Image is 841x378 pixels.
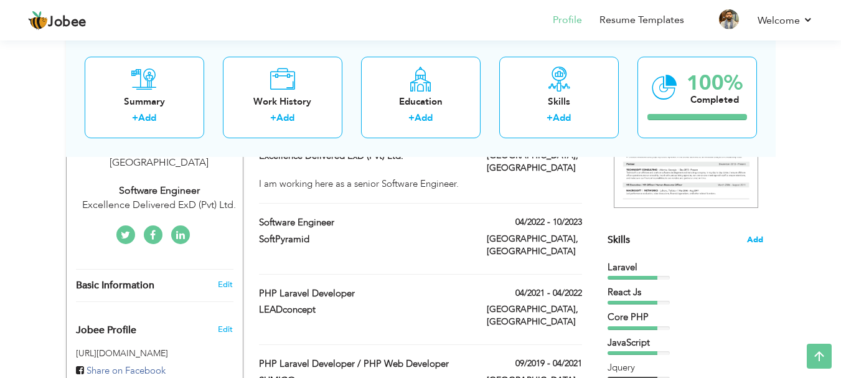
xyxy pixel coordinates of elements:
a: Welcome [758,13,813,28]
a: Add [553,111,571,124]
div: Work History [233,95,332,108]
span: Edit [218,324,233,335]
label: SoftPyramid [259,233,468,246]
label: Software Engineer [259,216,468,229]
label: + [408,111,415,125]
a: Add [276,111,294,124]
label: [GEOGRAPHIC_DATA], [GEOGRAPHIC_DATA] [487,233,582,258]
span: Basic Information [76,280,154,291]
a: Jobee [28,11,87,31]
label: 04/2022 - 10/2023 [515,216,582,229]
label: 04/2021 - 04/2022 [515,287,582,300]
div: Summary [95,95,194,108]
div: Completed [687,93,743,106]
div: Enhance your career by creating a custom URL for your Jobee public profile. [67,311,243,343]
div: Skills [509,95,609,108]
div: Laravel [608,261,763,274]
span: Jobee Profile [76,325,136,336]
div: 100% [687,72,743,93]
a: Add [415,111,433,124]
label: PHP Laravel Developer / PHP Web Developer [259,357,468,371]
label: [GEOGRAPHIC_DATA], [GEOGRAPHIC_DATA] [487,303,582,328]
span: Add [747,234,763,246]
div: JavaScript [608,336,763,349]
div: Education [371,95,471,108]
div: Excellence Delivered ExD (Pvt) Ltd. [76,198,243,212]
h5: [URL][DOMAIN_NAME] [76,349,233,358]
label: + [132,111,138,125]
div: I am working here as a senior Software Engineer. [259,177,581,191]
div: Software Engineer [76,184,243,198]
a: Profile [553,13,582,27]
a: Edit [218,279,233,290]
div: Jquery [608,361,763,374]
div: React Js [608,286,763,299]
label: [GEOGRAPHIC_DATA], [GEOGRAPHIC_DATA] [487,149,582,174]
img: Profile Img [719,9,739,29]
span: Jobee [48,16,87,29]
label: PHP Laravel Developer [259,287,468,300]
label: 09/2019 - 04/2021 [515,357,582,370]
img: jobee.io [28,11,48,31]
label: LEADconcept [259,303,468,316]
label: + [547,111,553,125]
div: Core PHP [608,311,763,324]
span: Skills [608,233,630,247]
a: Resume Templates [599,13,684,27]
a: Add [138,111,156,124]
span: Share on Facebook [87,364,166,377]
label: + [270,111,276,125]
